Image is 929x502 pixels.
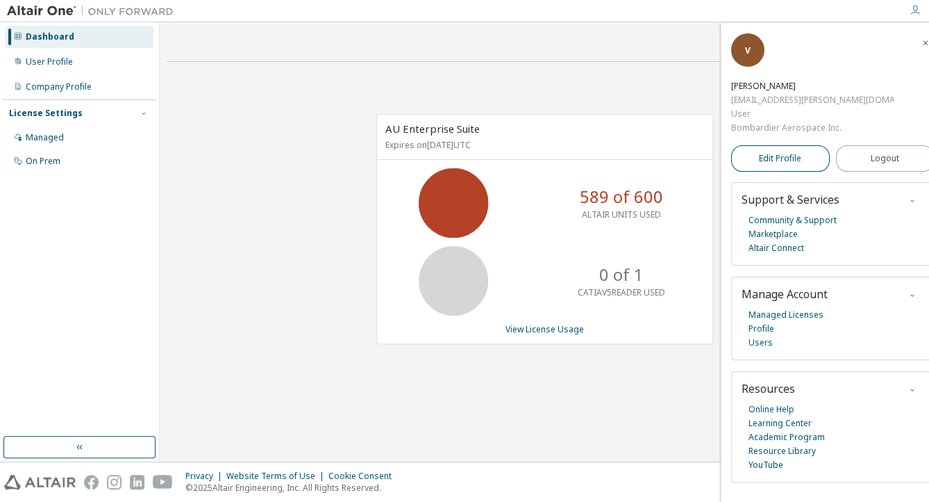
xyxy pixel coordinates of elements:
p: Expires on [DATE] UTC [385,139,701,151]
p: 589 of 600 [580,185,663,209]
div: Bombardier Aerospace Inc. [731,121,894,135]
a: Users [748,336,773,350]
p: ALTAIR UNITS USED [582,209,661,220]
a: Altair Connect [748,241,804,255]
a: Community & Support [748,213,837,227]
a: View License Usage [505,323,584,335]
a: Profile [748,322,774,336]
img: instagram.svg [107,475,122,489]
div: Company Profile [26,81,92,92]
img: altair_logo.svg [4,475,76,489]
a: Resource Library [748,444,816,458]
span: V [745,44,751,56]
div: User Profile [26,56,73,67]
img: linkedin.svg [130,475,144,489]
p: CATIAV5READER USED [578,286,665,298]
span: Logout [871,152,899,165]
div: Website Terms of Use [226,471,328,482]
img: facebook.svg [84,475,99,489]
span: Support & Services [742,192,839,207]
a: Marketplace [748,227,798,241]
a: Learning Center [748,416,812,430]
div: On Prem [26,156,60,167]
span: AU Enterprise Suite [385,122,480,136]
span: Edit Profile [759,153,801,164]
div: User [731,107,894,121]
a: Managed Licenses [748,308,823,322]
div: [EMAIL_ADDRESS][PERSON_NAME][DOMAIN_NAME] [731,93,894,107]
img: Altair One [7,4,181,18]
div: Cookie Consent [328,471,400,482]
div: Dashboard [26,31,74,42]
p: 0 of 1 [599,263,644,286]
div: License Settings [9,108,83,119]
a: Academic Program [748,430,825,444]
a: YouTube [748,458,783,472]
p: © 2025 Altair Engineering, Inc. All Rights Reserved. [185,482,400,494]
div: Managed [26,132,64,143]
div: Privacy [185,471,226,482]
span: Manage Account [742,286,828,302]
img: youtube.svg [153,475,173,489]
div: Vivek Kewalramani [731,79,894,93]
a: Online Help [748,403,794,416]
span: Resources [742,381,795,396]
a: Edit Profile [731,145,830,172]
